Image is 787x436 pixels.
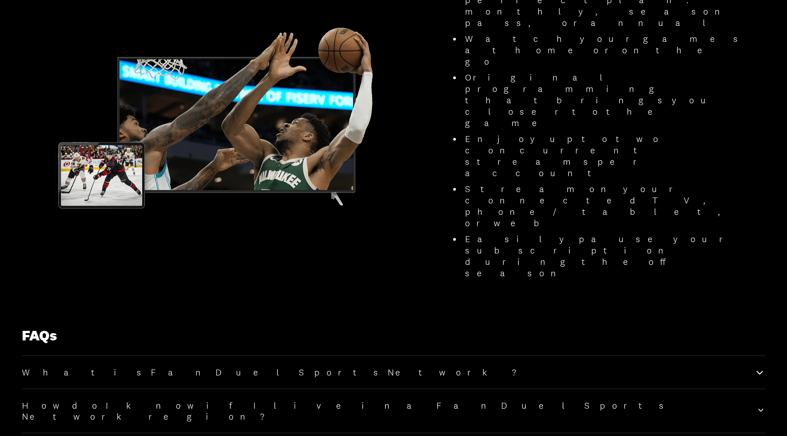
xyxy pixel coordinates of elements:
h2: What is FanDuel Sports Network? [22,367,533,378]
img: Promotional Image [41,17,408,223]
li: Original programming that brings you closer to the game [462,72,746,129]
h2: How do I know if I live in a FanDuel Sports Network region? [22,400,756,422]
li: Easily pause your subscription during the off season [462,233,746,279]
li: Watch your games at home or on the go [462,33,746,67]
li: Enjoy up to two concurrent streams per account [462,133,746,179]
li: Stream on your connected TV, phone/tablet, or web [462,183,746,229]
h1: FAQs [22,327,765,355]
